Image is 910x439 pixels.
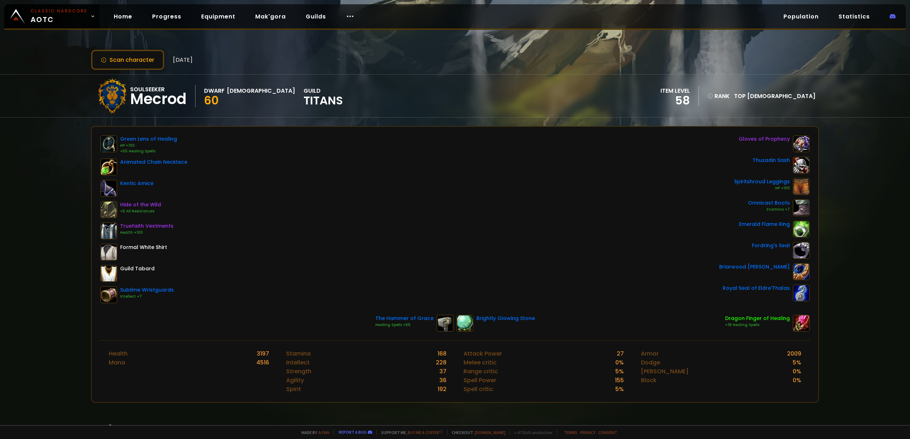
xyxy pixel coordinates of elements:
div: 27 [617,349,624,358]
a: Consent [598,430,617,435]
div: Melee critic [464,358,497,367]
div: Dodge [641,358,660,367]
img: item-18723 [100,158,117,175]
div: Spirit [286,385,301,394]
img: item-11624 [100,180,117,197]
span: Titans [304,95,343,106]
div: Emerald Flame Ring [739,221,790,228]
div: Briarwood [PERSON_NAME] [719,263,790,271]
img: item-18510 [100,201,117,218]
div: Intellect [286,358,310,367]
div: Agility [286,376,304,385]
div: 2009 [787,349,801,358]
button: Scan character [91,50,164,70]
div: guild [304,86,343,106]
a: [DOMAIN_NAME] [475,430,505,435]
div: Guild Tabard [120,265,155,272]
span: [DEMOGRAPHIC_DATA] [747,92,815,100]
div: Mana [109,358,125,367]
a: Home [108,9,138,24]
img: item-18469 [793,284,810,302]
div: Intellect +7 [120,294,174,299]
div: Top [734,92,815,101]
a: a fan [318,430,329,435]
a: Guilds [300,9,332,24]
a: Classic HardcoreAOTC [4,4,100,28]
div: [DEMOGRAPHIC_DATA] [227,86,295,95]
div: Stamina [286,349,311,358]
div: +55 Healing Spells [120,148,177,154]
img: item-18395 [793,221,810,238]
a: Report a bug [339,429,366,435]
img: item-18497 [100,286,117,303]
a: Buy me a coffee [408,430,443,435]
a: Population [778,9,824,24]
div: item level [660,86,690,95]
div: 155 [615,376,624,385]
img: item-12930 [793,263,810,280]
div: Kentic Amice [120,180,154,187]
span: 60 [204,92,219,108]
div: 4516 [256,358,269,367]
img: item-14154 [100,222,117,239]
div: HP +100 [734,185,790,191]
div: Formal White Shirt [120,244,167,251]
a: Mak'gora [250,9,291,24]
div: Range critic [464,367,498,376]
div: Health [109,349,128,358]
div: 0 % [793,367,801,376]
div: Fordring's Seal [752,242,790,249]
div: 0 % [615,358,624,367]
span: Checkout [447,430,505,435]
div: Healing Spells +55 [375,322,434,328]
div: 0 % [793,376,801,385]
span: AOTC [31,8,87,25]
div: Strength [286,367,311,376]
div: 5 % [615,367,624,376]
div: Armor [641,349,659,358]
div: Spell Power [464,376,496,385]
span: Made by [297,430,329,435]
img: item-5976 [100,265,117,282]
img: item-15282 [793,315,810,332]
div: 37 [439,367,446,376]
a: Privacy [580,430,595,435]
img: item-10504 [100,135,117,152]
div: Hide of the Wild [120,201,161,208]
a: Equipment [196,9,241,24]
div: Gloves of Prophecy [739,135,790,143]
div: Thuzadin Sash [753,157,790,164]
img: item-16812 [793,135,810,152]
div: Royal Seal of Eldre'Thalas [723,284,790,292]
div: 5 % [615,385,624,394]
div: Attack Power [464,349,502,358]
div: +18 Healing Spells [725,322,790,328]
div: 5 % [793,358,801,367]
img: item-16058 [793,242,810,259]
img: item-18523 [456,315,473,332]
div: Omnicast Boots [748,199,790,207]
div: [PERSON_NAME] [641,367,689,376]
a: Progress [146,9,187,24]
span: Support me, [376,430,443,435]
div: Stamina +7 [748,207,790,212]
div: HP +100 [120,143,177,148]
a: Terms [564,430,577,435]
span: [DATE] [173,55,193,64]
div: Truefaith Vestments [120,222,173,230]
div: 228 [436,358,446,367]
div: Sublime Wristguards [120,286,174,294]
div: 3197 [257,349,269,358]
img: item-11822 [793,199,810,216]
div: 58 [660,95,690,106]
small: Classic Hardcore [31,8,87,14]
div: Dragon Finger of Healing [725,315,790,322]
div: Dwarf [204,86,225,95]
div: Spiritshroud Leggings [734,178,790,185]
div: Brightly Glowing Stone [476,315,535,322]
img: item-12965 [793,178,810,195]
div: 36 [439,376,446,385]
div: rank [707,92,730,101]
div: Block [641,376,657,385]
div: 168 [438,349,446,358]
